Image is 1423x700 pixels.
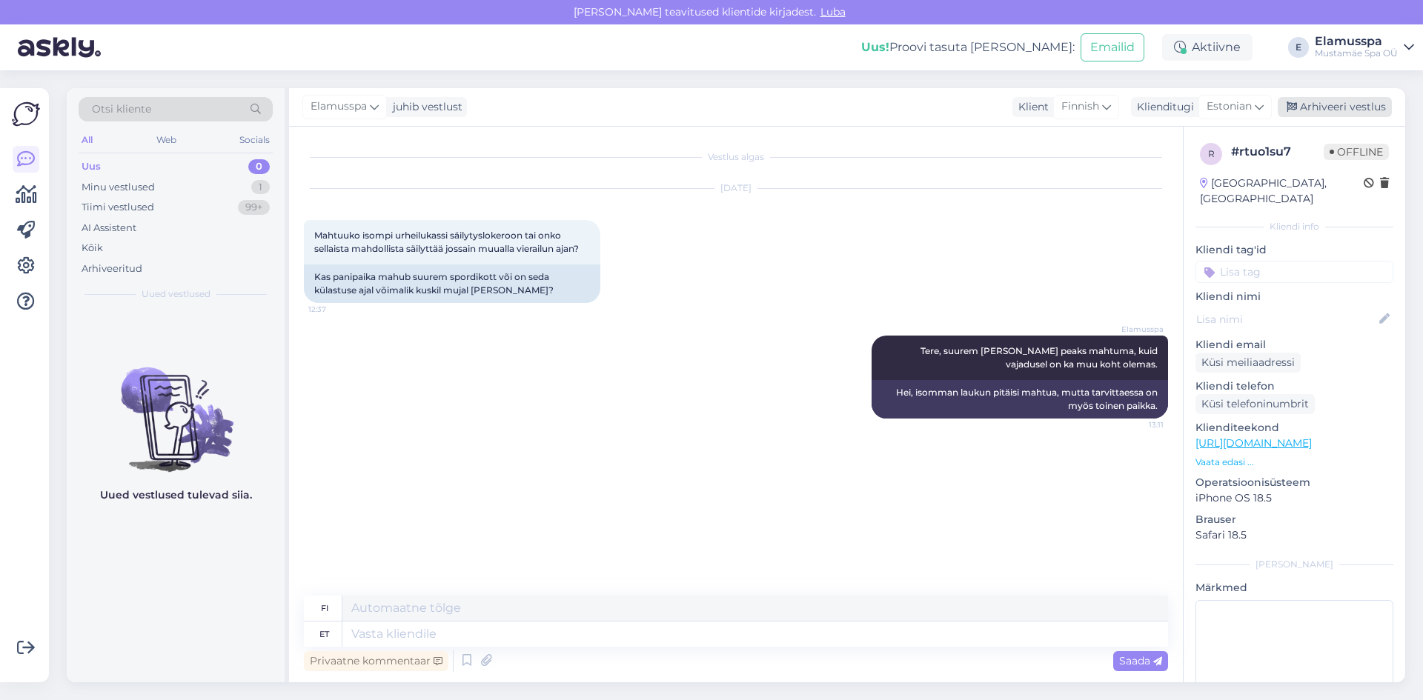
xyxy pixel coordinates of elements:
[153,130,179,150] div: Web
[12,100,40,128] img: Askly Logo
[1108,324,1164,335] span: Elamusspa
[1195,242,1393,258] p: Kliendi tag'id
[304,264,600,303] div: Kas panipaika mahub suurem spordikott või on seda külastuse ajal võimalik kuskil mujal [PERSON_NA...
[387,99,462,115] div: juhib vestlust
[1195,261,1393,283] input: Lisa tag
[251,180,270,195] div: 1
[79,130,96,150] div: All
[921,345,1160,370] span: Tere, suurem [PERSON_NAME] peaks mahtuma, kuid vajadusel on ka muu koht olemas.
[304,181,1168,195] div: [DATE]
[816,5,850,19] span: Luba
[1324,144,1389,160] span: Offline
[1231,143,1324,161] div: # rtuo1su7
[1162,34,1253,61] div: Aktiivne
[1081,33,1144,61] button: Emailid
[1208,148,1215,159] span: r
[1195,475,1393,490] p: Operatsioonisüsteem
[1278,97,1392,117] div: Arhiveeri vestlus
[1061,99,1099,115] span: Finnish
[1195,527,1393,543] p: Safari 18.5
[82,241,103,256] div: Kõik
[321,596,328,621] div: fi
[861,40,889,54] b: Uus!
[1195,394,1315,414] div: Küsi telefoninumbrit
[1195,490,1393,506] p: iPhone OS 18.5
[1195,580,1393,596] p: Märkmed
[311,99,367,115] span: Elamusspa
[82,261,142,276] div: Arhiveeritud
[304,651,448,671] div: Privaatne kommentaar
[1195,379,1393,394] p: Kliendi telefon
[1200,176,1364,207] div: [GEOGRAPHIC_DATA], [GEOGRAPHIC_DATA]
[1108,419,1164,430] span: 13:11
[1207,99,1252,115] span: Estonian
[1195,289,1393,304] p: Kliendi nimi
[1315,36,1414,59] a: ElamusspaMustamäe Spa OÜ
[1195,512,1393,527] p: Brauser
[238,200,270,215] div: 99+
[82,200,154,215] div: Tiimi vestlused
[1195,558,1393,571] div: [PERSON_NAME]
[1195,337,1393,353] p: Kliendi email
[82,159,101,174] div: Uus
[1315,47,1398,59] div: Mustamäe Spa OÜ
[1315,36,1398,47] div: Elamusspa
[100,487,252,503] p: Uued vestlused tulevad siia.
[82,180,155,195] div: Minu vestlused
[67,341,285,474] img: No chats
[861,39,1075,56] div: Proovi tasuta [PERSON_NAME]:
[92,101,151,117] span: Otsi kliente
[236,130,273,150] div: Socials
[1288,37,1309,58] div: E
[1131,99,1194,115] div: Klienditugi
[1012,99,1049,115] div: Klient
[304,150,1168,164] div: Vestlus algas
[1195,456,1393,469] p: Vaata edasi ...
[314,230,579,254] span: Mahtuuko isompi urheilukassi säilytyslokeroon tai onko sellaista mahdollista säilyttää jossain mu...
[248,159,270,174] div: 0
[319,621,329,647] div: et
[1195,353,1301,373] div: Küsi meiliaadressi
[1119,654,1162,667] span: Saada
[872,380,1168,419] div: Hei, isomman laukun pitäisi mahtua, mutta tarvittaessa on myös toinen paikka.
[1195,420,1393,436] p: Klienditeekond
[82,221,136,236] div: AI Assistent
[1195,220,1393,233] div: Kliendi info
[1196,311,1376,327] input: Lisa nimi
[1195,436,1312,450] a: [URL][DOMAIN_NAME]
[308,304,364,315] span: 12:37
[142,287,210,301] span: Uued vestlused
